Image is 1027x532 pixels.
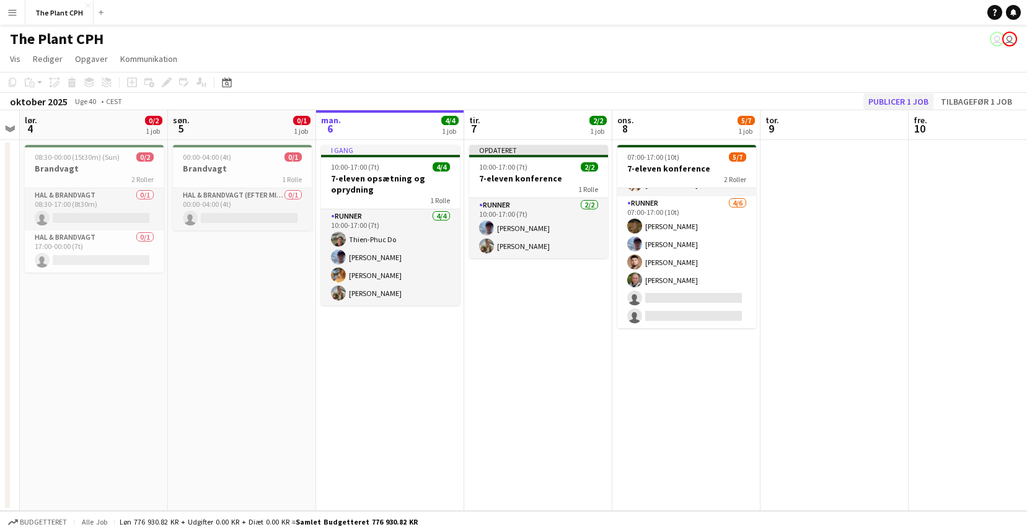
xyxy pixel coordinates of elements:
div: 1 job [294,126,310,136]
span: 10:00-17:00 (7t) [331,162,379,172]
app-card-role: Runner2/210:00-17:00 (7t)[PERSON_NAME][PERSON_NAME] [469,198,608,258]
span: 08:30-00:00 (15t30m) (Sun) [35,152,120,162]
app-card-role: Hal & brandvagt0/108:30-17:00 (8t30m) [25,188,164,230]
div: Løn 776 930.82 KR + Udgifter 0.00 KR + Diæt 0.00 KR = [120,517,418,526]
span: man. [321,115,341,126]
span: Opgaver [75,53,108,64]
h3: 7-eleven konference [617,163,756,174]
span: 10:00-17:00 (7t) [479,162,527,172]
span: 4/4 [441,116,459,125]
span: 1 Rolle [430,196,450,205]
span: 1 Rolle [578,185,598,194]
a: Rediger [28,51,68,67]
div: 1 job [738,126,754,136]
app-user-avatar: Peter Poulsen [990,32,1005,46]
div: CEST [106,97,122,106]
app-job-card: 07:00-17:00 (10t)5/77-eleven konference2 RollerGarderobe1/107:00-17:00 (10t)[PERSON_NAME]Runner4/... [617,145,756,328]
h1: The Plant CPH [10,30,104,48]
span: 00:00-04:00 (4t) [183,152,231,162]
span: 8 [615,121,634,136]
app-card-role: Runner4/607:00-17:00 (10t)[PERSON_NAME][PERSON_NAME][PERSON_NAME][PERSON_NAME] [617,196,756,328]
span: 5/7 [729,152,746,162]
h3: Brandvagt [25,163,164,174]
app-card-role: Hal & brandvagt (efter midnat)0/100:00-04:00 (4t) [173,188,312,230]
span: tir. [469,115,480,126]
span: 0/1 [284,152,302,162]
span: Vis [10,53,20,64]
app-user-avatar: Magnus Pedersen [1002,32,1017,46]
app-job-card: 08:30-00:00 (15t30m) (Sun)0/2Brandvagt2 RollerHal & brandvagt0/108:30-17:00 (8t30m) Hal & brandva... [25,145,164,273]
button: Publicer 1 job [863,94,933,110]
app-job-card: I gang10:00-17:00 (7t)4/47-eleven opsætning og oprydning1 RolleRunner4/410:00-17:00 (7t)Thien-Phu... [321,145,460,305]
span: Samlet budgetteret 776 930.82 KR [296,517,418,526]
span: Uge 40 [70,97,101,106]
span: 2/2 [581,162,598,172]
span: 2/2 [589,116,607,125]
app-card-role: Runner4/410:00-17:00 (7t)Thien-Phuc Do[PERSON_NAME][PERSON_NAME][PERSON_NAME] [321,209,460,305]
div: I gang [321,145,460,155]
span: 07:00-17:00 (10t) [627,152,679,162]
span: 0/1 [293,116,311,125]
span: 4/4 [433,162,450,172]
app-job-card: 00:00-04:00 (4t)0/1Brandvagt1 RolleHal & brandvagt (efter midnat)0/100:00-04:00 (4t) [173,145,312,230]
span: 4 [23,121,37,136]
button: Budgetteret [6,515,69,529]
div: oktober 2025 [10,95,68,108]
div: Opdateret [469,145,608,155]
span: tor. [765,115,779,126]
div: 1 job [146,126,162,136]
span: søn. [173,115,190,126]
span: 6 [319,121,341,136]
span: 2 Roller [131,175,154,184]
span: Alle job [79,517,109,526]
span: 5 [171,121,190,136]
h3: 7-eleven konference [469,173,608,184]
button: Tilbagefør 1 job [936,94,1017,110]
span: Budgetteret [20,518,67,526]
span: 2 Roller [724,175,746,184]
span: Rediger [33,53,63,64]
a: Vis [5,51,25,67]
app-job-card: Opdateret10:00-17:00 (7t)2/27-eleven konference1 RolleRunner2/210:00-17:00 (7t)[PERSON_NAME][PERS... [469,145,608,258]
span: 9 [764,121,779,136]
h3: 7-eleven opsætning og oprydning [321,173,460,195]
span: Kommunikation [120,53,177,64]
span: fre. [914,115,927,126]
span: 0/2 [145,116,162,125]
span: 5/7 [738,116,755,125]
div: 1 job [442,126,458,136]
h3: Brandvagt [173,163,312,174]
span: 0/2 [136,152,154,162]
app-card-role: Hal & brandvagt0/117:00-00:00 (7t) [25,230,164,273]
a: Opgaver [70,51,113,67]
span: lør. [25,115,37,126]
button: The Plant CPH [25,1,94,25]
span: 7 [467,121,480,136]
a: Kommunikation [115,51,182,67]
div: 1 job [590,126,606,136]
span: 1 Rolle [282,175,302,184]
span: ons. [617,115,634,126]
span: 10 [912,121,927,136]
